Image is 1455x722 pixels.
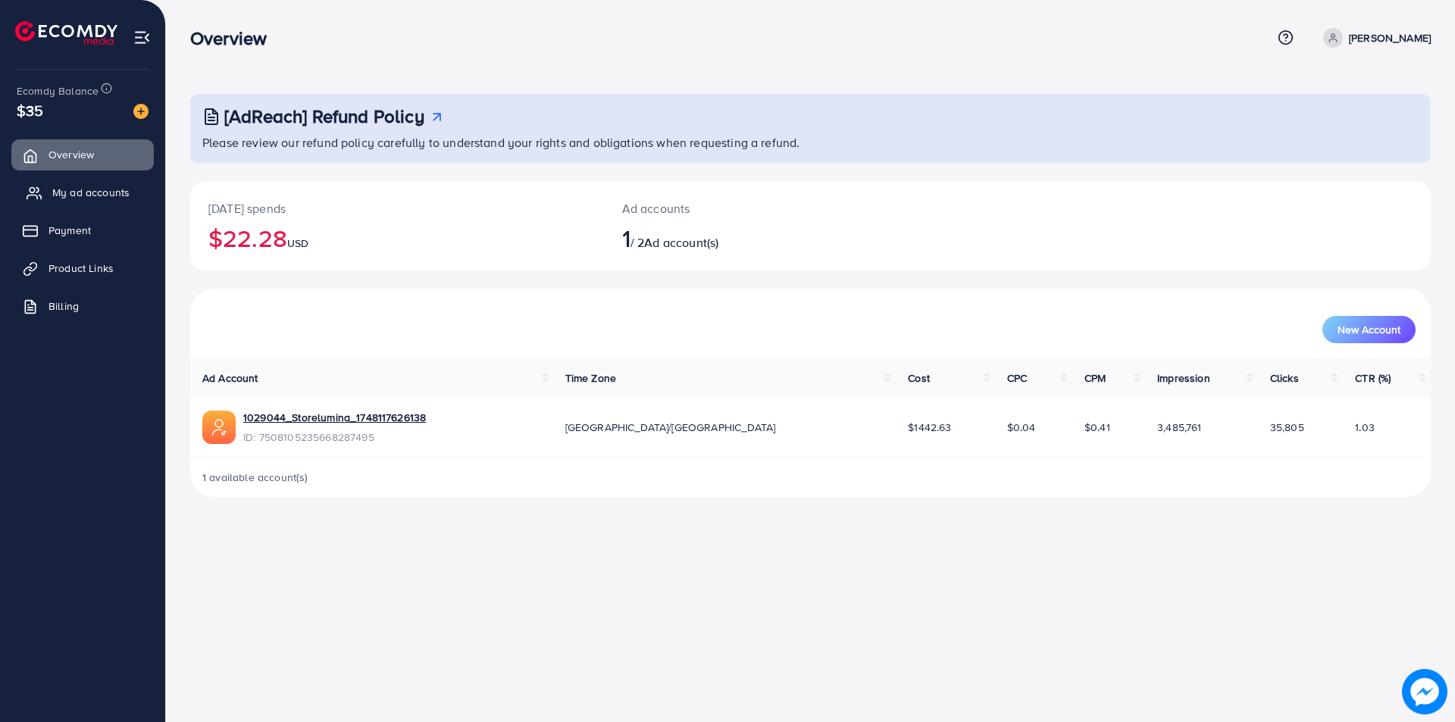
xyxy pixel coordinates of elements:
p: Ad accounts [622,199,896,217]
a: Product Links [11,253,154,283]
p: [DATE] spends [208,199,586,217]
h3: [AdReach] Refund Policy [224,105,424,127]
img: ic-ads-acc.e4c84228.svg [202,411,236,444]
span: Ecomdy Balance [17,83,99,98]
a: My ad accounts [11,177,154,208]
span: $0.41 [1084,420,1110,435]
a: 1029044_Storelumina_1748117626138 [243,410,426,425]
span: [GEOGRAPHIC_DATA]/[GEOGRAPHIC_DATA] [565,420,776,435]
span: 1.03 [1355,420,1375,435]
img: logo [15,21,117,45]
h2: / 2 [622,223,896,252]
h2: $22.28 [208,223,586,252]
span: My ad accounts [52,185,130,200]
span: ID: 7508105235668287495 [243,430,426,445]
span: Ad Account [202,370,258,386]
img: image [133,104,149,119]
span: Ad account(s) [644,234,718,251]
span: Payment [48,223,91,238]
span: CPM [1084,370,1106,386]
span: 3,485,761 [1157,420,1201,435]
span: $1442.63 [908,420,951,435]
img: image [1406,673,1443,710]
p: Please review our refund policy carefully to understand your rights and obligations when requesti... [202,133,1422,152]
span: CPC [1007,370,1027,386]
span: 1 available account(s) [202,470,308,485]
span: $0.04 [1007,420,1036,435]
span: USD [287,236,308,251]
span: Impression [1157,370,1210,386]
a: [PERSON_NAME] [1317,28,1431,48]
span: CTR (%) [1355,370,1391,386]
span: Clicks [1270,370,1299,386]
span: Cost [908,370,930,386]
span: 1 [622,220,630,255]
a: Overview [11,139,154,170]
span: Product Links [48,261,114,276]
button: New Account [1322,316,1416,343]
a: Billing [11,291,154,321]
span: New Account [1338,324,1400,335]
span: Billing [48,298,79,314]
span: 35,805 [1270,420,1304,435]
span: Overview [48,147,94,162]
p: [PERSON_NAME] [1349,29,1431,47]
h3: Overview [190,27,279,49]
span: $35 [17,99,43,121]
span: Time Zone [565,370,616,386]
img: menu [133,29,151,46]
a: Payment [11,215,154,245]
